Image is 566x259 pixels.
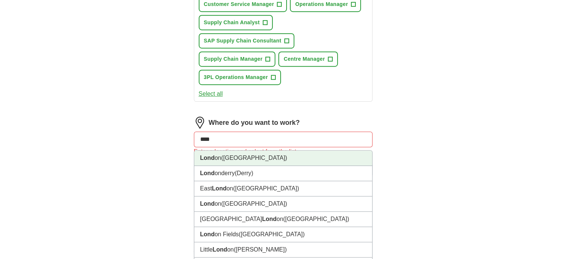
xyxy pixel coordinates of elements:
li: on [194,196,372,212]
span: Centre Manager [284,55,325,63]
strong: Lond [212,185,227,192]
li: Little on [194,242,372,258]
strong: Lond [200,200,215,207]
span: Supply Chain Analyst [204,19,260,26]
span: ([GEOGRAPHIC_DATA]) [221,200,287,207]
div: Enter a location and select from the list [194,147,372,156]
strong: Lond [262,216,276,222]
strong: Lond [200,231,215,237]
strong: Lond [200,170,215,176]
span: Customer Service Manager [204,0,274,8]
li: onderry [194,166,372,181]
button: Select all [199,89,223,98]
li: [GEOGRAPHIC_DATA] on [194,212,372,227]
strong: Lond [212,246,227,253]
span: SAP Supply Chain Consultant [204,37,281,45]
li: on Fields [194,227,372,242]
span: Operations Manager [295,0,348,8]
span: Supply Chain Manager [204,55,263,63]
li: on [194,151,372,166]
span: 3PL Operations Manager [204,73,268,81]
span: ([PERSON_NAME]) [234,246,287,253]
button: Supply Chain Analyst [199,15,273,30]
button: Centre Manager [278,51,338,67]
span: ([GEOGRAPHIC_DATA]) [239,231,305,237]
label: Where do you want to work? [209,118,300,128]
img: location.png [194,117,206,129]
button: SAP Supply Chain Consultant [199,33,294,48]
button: 3PL Operations Manager [199,70,281,85]
span: ([GEOGRAPHIC_DATA]) [283,216,349,222]
strong: Lond [200,155,215,161]
span: ([GEOGRAPHIC_DATA]) [233,185,299,192]
span: (Derry) [235,170,253,176]
button: Supply Chain Manager [199,51,276,67]
li: East on [194,181,372,196]
span: ([GEOGRAPHIC_DATA]) [221,155,287,161]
